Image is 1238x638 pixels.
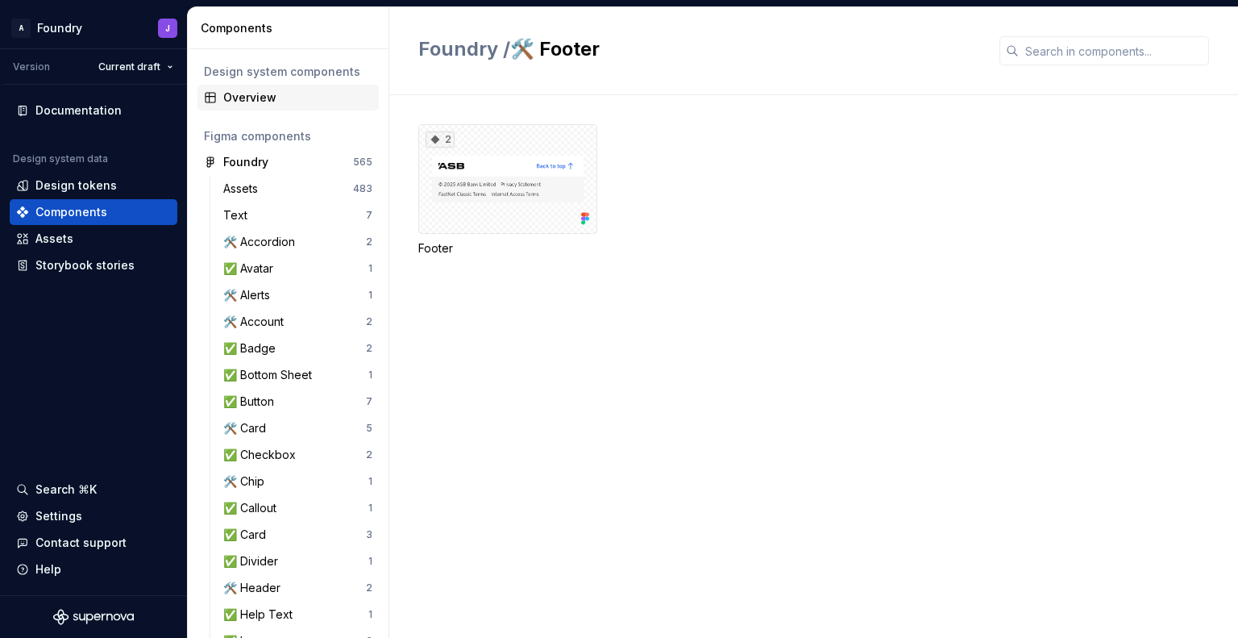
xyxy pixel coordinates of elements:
div: Version [13,60,50,73]
a: Overview [197,85,379,111]
a: Foundry565 [197,149,379,175]
a: ✅ Card3 [217,522,379,548]
span: Current draft [98,60,160,73]
div: 2 [366,448,372,461]
a: 🛠️ Accordion2 [217,229,379,255]
div: 7 [366,395,372,408]
div: 1 [368,262,372,275]
div: 1 [368,369,372,382]
div: 483 [353,182,372,195]
a: ✅ Checkbox2 [217,442,379,468]
a: ✅ Callout1 [217,495,379,521]
div: 1 [368,475,372,488]
div: ✅ Divider [223,553,285,569]
div: 🛠️ Chip [223,473,271,490]
a: ✅ Divider1 [217,548,379,574]
button: AFoundryJ [3,10,184,45]
div: Design tokens [35,177,117,194]
div: ✅ Bottom Sheet [223,367,318,383]
div: ✅ Avatar [223,261,280,277]
a: ✅ Avatar1 [217,256,379,281]
a: Components [10,199,177,225]
div: Figma components [204,128,372,144]
div: Assets [223,181,264,197]
div: J [165,22,170,35]
div: Foundry [37,20,82,36]
div: 1 [368,289,372,302]
a: ✅ Button7 [217,389,379,415]
span: Foundry / [418,37,510,60]
a: ✅ Bottom Sheet1 [217,362,379,388]
div: 3 [366,528,372,541]
div: 1 [368,502,372,515]
div: 2 [366,582,372,594]
h2: 🛠️ Footer [418,36,980,62]
button: Current draft [91,56,181,78]
div: 🛠️ Header [223,580,287,596]
div: Help [35,561,61,578]
div: 🛠️ Alerts [223,287,276,303]
div: ✅ Checkbox [223,447,302,463]
div: ✅ Help Text [223,607,299,623]
button: Contact support [10,530,177,556]
a: Text7 [217,202,379,228]
div: 565 [353,156,372,169]
div: Overview [223,90,372,106]
button: Search ⌘K [10,477,177,502]
a: 🛠️ Header2 [217,575,379,601]
a: Design tokens [10,173,177,198]
div: Contact support [35,535,127,551]
div: Storybook stories [35,257,135,273]
a: ✅ Help Text1 [217,602,379,628]
div: 🛠️ Card [223,420,272,436]
div: 2 [366,315,372,328]
div: ✅ Button [223,394,280,410]
a: 🛠️ Account2 [217,309,379,335]
div: Text [223,207,254,223]
div: Footer [418,240,597,256]
div: Design system components [204,64,372,80]
div: Design system data [13,152,108,165]
div: 🛠️ Accordion [223,234,301,250]
div: 1 [368,555,372,568]
div: 5 [366,422,372,435]
div: Foundry [223,154,268,170]
div: 2 [366,342,372,355]
div: ✅ Callout [223,500,283,516]
div: Components [201,20,382,36]
a: 🛠️ Card5 [217,415,379,441]
div: 2 [426,131,455,148]
a: ✅ Badge2 [217,336,379,361]
div: Search ⌘K [35,482,97,498]
div: 1 [368,608,372,621]
button: Help [10,557,177,582]
div: 🛠️ Account [223,314,290,330]
a: Documentation [10,98,177,123]
div: 2Footer [418,124,597,256]
div: Components [35,204,107,220]
div: ✅ Card [223,527,272,543]
div: Assets [35,231,73,247]
div: ✅ Badge [223,340,282,357]
a: Storybook stories [10,252,177,278]
a: Settings [10,503,177,529]
a: 🛠️ Chip1 [217,469,379,494]
div: Settings [35,508,82,524]
div: Documentation [35,102,122,119]
div: A [11,19,31,38]
div: 7 [366,209,372,222]
input: Search in components... [1019,36,1209,65]
a: Assets [10,226,177,252]
a: Assets483 [217,176,379,202]
svg: Supernova Logo [53,609,134,625]
div: 2 [366,236,372,248]
a: 🛠️ Alerts1 [217,282,379,308]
